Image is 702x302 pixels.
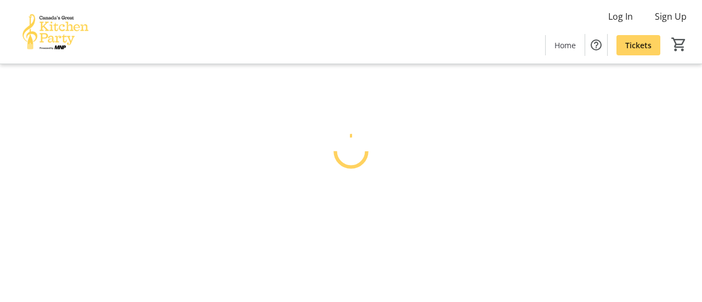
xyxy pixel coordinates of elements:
[616,35,660,55] a: Tickets
[546,35,585,55] a: Home
[669,35,689,54] button: Cart
[608,10,633,23] span: Log In
[599,8,642,25] button: Log In
[655,10,687,23] span: Sign Up
[625,39,652,51] span: Tickets
[646,8,695,25] button: Sign Up
[554,39,576,51] span: Home
[7,4,104,59] img: Canada’s Great Kitchen Party's Logo
[585,34,607,56] button: Help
